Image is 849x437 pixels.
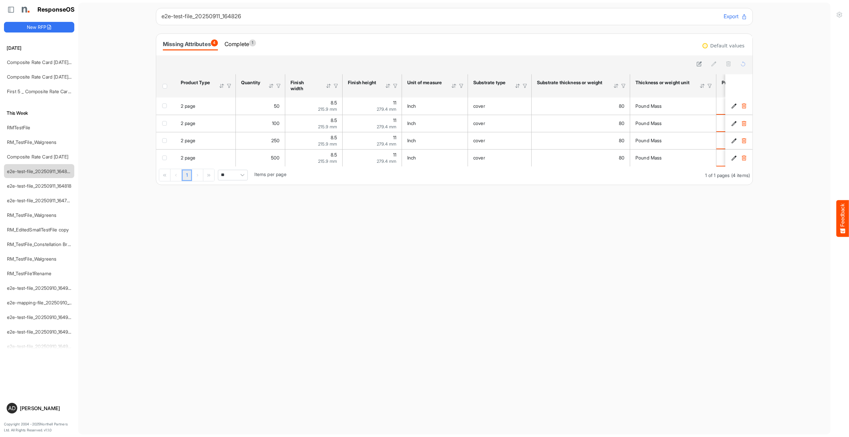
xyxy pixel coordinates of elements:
[725,115,754,132] td: 482ca182-ca7d-4d10-9b0c-941333644c7e is template cell Column Header
[285,132,343,149] td: 8.5 is template cell Column Header httpsnorthellcomontologiesmapping-rulesmeasurementhasfinishsiz...
[619,138,624,143] span: 80
[7,74,86,80] a: Composite Rate Card [DATE]_smaller
[522,83,528,89] div: Filter Icon
[343,115,402,132] td: 11 is template cell Column Header httpsnorthellcomontologiesmapping-rulesmeasurementhasfinishsize...
[7,314,74,320] a: e2e-test-file_20250910_164923
[473,80,506,86] div: Substrate type
[156,149,175,166] td: checkbox
[393,152,396,157] span: 11
[175,115,236,132] td: 2 page is template cell Column Header product-type
[236,115,285,132] td: 100 is template cell Column Header httpsnorthellcomontologiesmapping-rulesorderhasquantity
[331,152,337,157] span: 8.5
[4,44,74,52] h6: [DATE]
[731,137,737,144] button: Edit
[468,97,532,115] td: cover is template cell Column Header httpsnorthellcomontologiesmapping-rulesmaterialhassubstratem...
[348,80,376,86] div: Finish height
[156,97,175,115] td: checkbox
[7,285,74,291] a: e2e-test-file_20250910_164946
[393,117,396,123] span: 11
[7,241,106,247] a: RM_TestFile_Constellation Brands - ROS prices
[203,169,214,181] div: Go to last page
[175,97,236,115] td: 2 page is template cell Column Header product-type
[156,132,175,149] td: checkbox
[192,169,203,181] div: Go to next page
[7,154,68,159] a: Composite Rate Card [DATE]
[318,106,337,112] span: 215.9 mm
[468,115,532,132] td: cover is template cell Column Header httpsnorthellcomontologiesmapping-rulesmaterialhassubstratem...
[182,169,192,181] a: Page 1 of 1 Pages
[163,39,218,49] div: Missing Attributes
[407,103,416,109] span: Inch
[407,155,416,160] span: Inch
[7,227,69,232] a: RM_EditedSmallTestFile copy
[731,120,737,127] button: Edit
[468,132,532,149] td: cover is template cell Column Header httpsnorthellcomontologiesmapping-rulesmaterialhassubstratem...
[175,149,236,166] td: 2 page is template cell Column Header product-type
[532,97,630,115] td: 80 is template cell Column Header httpsnorthellcomontologiesmapping-rulesmaterialhasmaterialthick...
[156,166,752,185] div: Pager Container
[635,120,662,126] span: Pound Mass
[377,124,396,129] span: 279.4 mm
[635,103,662,109] span: Pound Mass
[271,138,280,143] span: 250
[731,155,737,161] button: Edit
[331,135,337,140] span: 8.5
[318,158,337,164] span: 215.9 mm
[271,155,280,160] span: 500
[407,120,416,126] span: Inch
[343,97,402,115] td: 11 is template cell Column Header httpsnorthellcomontologiesmapping-rulesmeasurementhasfinishsize...
[37,6,75,13] h1: ResponseOS
[7,212,56,218] a: RM_TestFile_Walgreens
[635,155,662,160] span: Pound Mass
[741,137,747,144] button: Delete
[7,256,56,262] a: RM_TestFile_Walgreens
[402,132,468,149] td: Inch is template cell Column Header httpsnorthellcomontologiesmapping-rulesmeasurementhasunitofme...
[156,74,175,97] th: Header checkbox
[225,39,256,49] div: Complete
[7,168,73,174] a: e2e-test-file_20250911_164826
[716,132,776,149] td: is template cell Column Header httpsnorthellcomontologiesmapping-rulesmanufacturinghasprintedsides
[343,149,402,166] td: 11 is template cell Column Header httpsnorthellcomontologiesmapping-rulesmeasurementhasfinishsize...
[402,149,468,166] td: Inch is template cell Column Header httpsnorthellcomontologiesmapping-rulesmeasurementhasunitofme...
[619,103,624,109] span: 80
[377,158,396,164] span: 279.4 mm
[4,421,74,433] p: Copyright 2004 - 2025 Northell Partners Ltd. All Rights Reserved. v 1.1.0
[7,183,72,189] a: e2e-test-file_20250911_164818
[175,132,236,149] td: 2 page is template cell Column Header product-type
[331,100,337,105] span: 8.5
[635,80,691,86] div: Thickness or weight unit
[725,132,754,149] td: 1dd55d5c-9fe4-4344-94ba-c21c4b21c9ce is template cell Column Header
[331,117,337,123] span: 8.5
[473,138,485,143] span: cover
[181,80,210,86] div: Product Type
[276,83,282,89] div: Filter Icon
[162,14,718,19] h6: e2e-test-file_20250911_164826
[473,103,485,109] span: cover
[630,97,716,115] td: Pound Mass is template cell Column Header httpsnorthellcomontologiesmapping-rulesmaterialhasmater...
[159,169,170,181] div: Go to first page
[7,89,87,94] a: First 5 _ Composite Rate Card [DATE]
[181,155,195,160] span: 2 page
[725,149,754,166] td: 6c479956-f9b2-4131-968b-4cfe56a45c10 is template cell Column Header
[407,138,416,143] span: Inch
[211,39,218,46] span: 4
[724,12,747,21] button: Export
[8,406,16,411] span: AD
[741,120,747,127] button: Delete
[710,43,745,48] div: Default values
[377,106,396,112] span: 279.4 mm
[716,149,776,166] td: is template cell Column Header httpsnorthellcomontologiesmapping-rulesmanufacturinghasprintedsides
[333,83,339,89] div: Filter Icon
[343,132,402,149] td: 11 is template cell Column Header httpsnorthellcomontologiesmapping-rulesmeasurementhasfinishsize...
[170,169,182,181] div: Go to previous page
[473,155,485,160] span: cover
[725,97,754,115] td: 8a577758-b8c3-49b3-aead-ec4896674840 is template cell Column Header
[393,135,396,140] span: 11
[274,103,280,109] span: 50
[20,406,72,411] div: [PERSON_NAME]
[7,59,86,65] a: Composite Rate Card [DATE]_smaller
[741,103,747,109] button: Delete
[181,120,195,126] span: 2 page
[241,80,260,86] div: Quantity
[7,329,74,335] a: e2e-test-file_20250910_164923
